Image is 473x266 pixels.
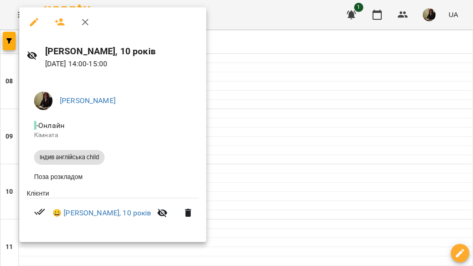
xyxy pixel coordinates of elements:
[45,58,199,69] p: [DATE] 14:00 - 15:00
[34,206,45,217] svg: Візит сплачено
[34,121,66,130] span: - Онлайн
[27,189,199,231] ul: Клієнти
[53,208,152,219] a: 😀 [PERSON_NAME], 10 років
[34,153,105,162] span: Індив англійська child
[45,44,199,58] h6: [PERSON_NAME], 10 років
[60,96,116,105] a: [PERSON_NAME]
[27,168,199,185] li: Поза розкладом
[34,131,192,140] p: Кімната
[34,92,53,110] img: 9a9a6da40c35abc30b2c62859be02d27.png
